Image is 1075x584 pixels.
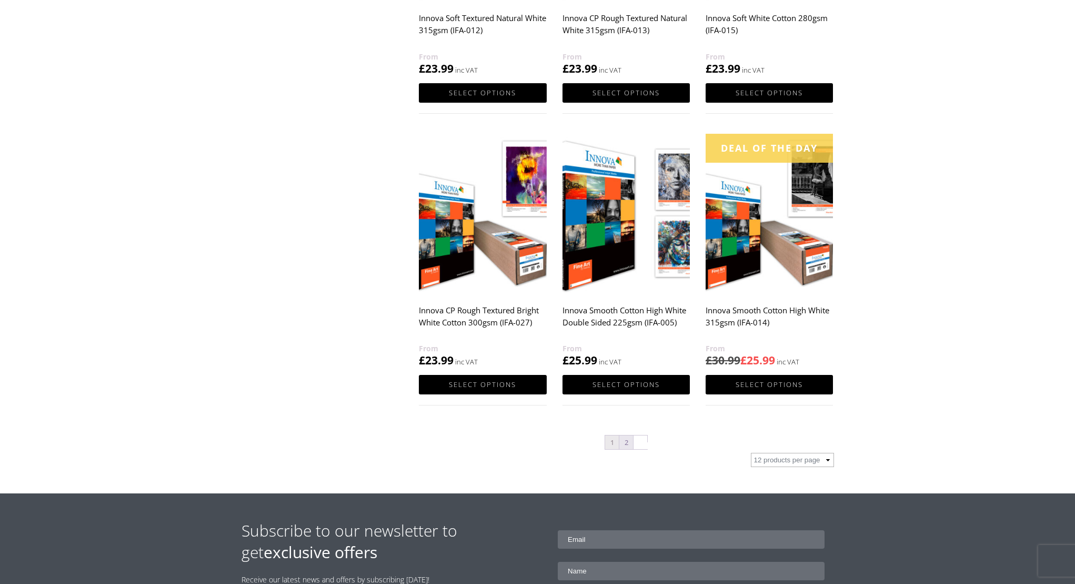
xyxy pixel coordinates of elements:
[419,434,833,453] nav: Product Pagination
[706,8,833,51] h2: Innova Soft White Cotton 280gsm (IFA-015)
[419,134,546,293] img: Innova CP Rough Textured Bright White Cotton 300gsm (IFA-027)
[562,300,690,342] h2: Innova Smooth Cotton High White Double Sided 225gsm (IFA-005)
[706,134,833,368] a: Deal of the day Innova Smooth Cotton High White 315gsm (IFA-014) £30.99£25.99
[242,520,538,563] h2: Subscribe to our newsletter to get
[740,353,747,368] span: £
[419,83,546,103] a: Select options for “Innova Soft Textured Natural White 315gsm (IFA-012)”
[562,8,690,51] h2: Innova CP Rough Textured Natural White 315gsm (IFA-013)
[558,530,825,549] input: Email
[419,353,454,368] bdi: 23.99
[419,134,546,368] a: Innova CP Rough Textured Bright White Cotton 300gsm (IFA-027) £23.99
[706,353,712,368] span: £
[706,61,712,76] span: £
[706,134,833,163] div: Deal of the day
[740,353,775,368] bdi: 25.99
[562,353,597,368] bdi: 25.99
[706,300,833,342] h2: Innova Smooth Cotton High White 315gsm (IFA-014)
[706,83,833,103] a: Select options for “Innova Soft White Cotton 280gsm (IFA-015)”
[562,353,569,368] span: £
[619,435,633,449] a: Page 2
[706,61,740,76] bdi: 23.99
[706,353,740,368] bdi: 30.99
[419,61,425,76] span: £
[419,61,454,76] bdi: 23.99
[264,541,377,563] strong: exclusive offers
[562,375,690,394] a: Select options for “Innova Smooth Cotton High White Double Sided 225gsm (IFA-005)”
[562,61,597,76] bdi: 23.99
[419,375,546,394] a: Select options for “Innova CP Rough Textured Bright White Cotton 300gsm (IFA-027)”
[706,375,833,394] a: Select options for “Innova Smooth Cotton High White 315gsm (IFA-014)”
[562,134,690,293] img: Innova Smooth Cotton High White Double Sided 225gsm (IFA-005)
[558,562,825,580] input: Name
[706,134,833,293] img: Innova Smooth Cotton High White 315gsm (IFA-014)
[562,134,690,368] a: Innova Smooth Cotton High White Double Sided 225gsm (IFA-005) £25.99
[562,83,690,103] a: Select options for “Innova CP Rough Textured Natural White 315gsm (IFA-013)”
[419,8,546,51] h2: Innova Soft Textured Natural White 315gsm (IFA-012)
[419,353,425,368] span: £
[562,61,569,76] span: £
[419,300,546,342] h2: Innova CP Rough Textured Bright White Cotton 300gsm (IFA-027)
[605,435,619,449] span: Page 1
